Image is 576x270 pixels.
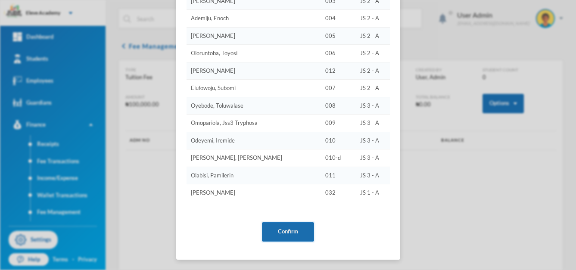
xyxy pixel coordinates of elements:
[356,45,389,62] td: JS 2 - A
[356,62,389,80] td: JS 2 - A
[187,149,321,167] td: [PERSON_NAME], [PERSON_NAME]
[356,167,389,184] td: JS 3 - A
[356,132,389,149] td: JS 3 - A
[187,132,321,149] td: Odeyemi, Iremide
[187,80,321,97] td: Elufowoju, Subomi
[187,97,321,115] td: Oyebode, Toluwalase
[321,27,356,45] td: 005
[321,167,356,184] td: 011
[356,97,389,115] td: JS 3 - A
[187,184,321,202] td: [PERSON_NAME]
[356,115,389,132] td: JS 3 - A
[321,184,356,202] td: 032
[187,10,321,28] td: Ademiju, Enoch
[321,45,356,62] td: 006
[321,97,356,115] td: 008
[187,27,321,45] td: [PERSON_NAME]
[321,10,356,28] td: 004
[356,184,389,202] td: JS 1 - A
[321,132,356,149] td: 010
[187,167,321,184] td: Olabisi, Pamilerin
[356,80,389,97] td: JS 2 - A
[321,149,356,167] td: 010-d
[356,149,389,167] td: JS 3 - A
[356,27,389,45] td: JS 2 - A
[356,10,389,28] td: JS 2 - A
[187,45,321,62] td: Oloruntoba, Toyosi
[321,62,356,80] td: 012
[187,62,321,80] td: [PERSON_NAME]
[187,115,321,132] td: Omopariola, Jss3 Tryphosa
[262,222,314,242] button: Confirm
[321,115,356,132] td: 009
[321,80,356,97] td: 007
